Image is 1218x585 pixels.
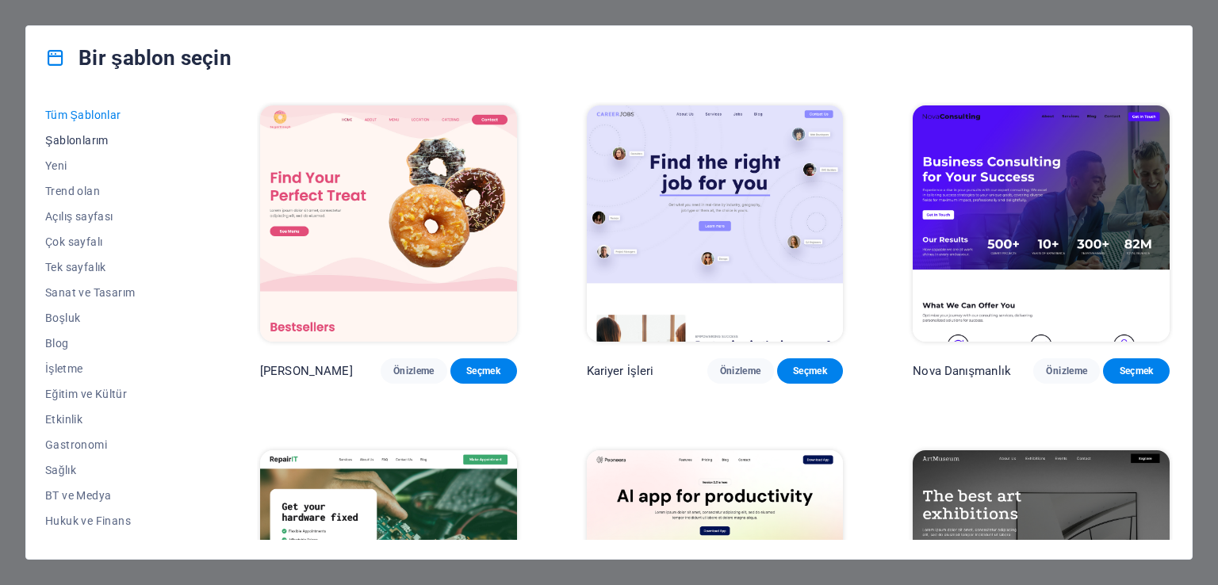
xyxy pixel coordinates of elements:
[707,358,774,384] button: Önizleme
[45,128,190,153] button: Şablonlarım
[466,365,500,377] font: Seçmek
[45,381,190,407] button: Eğitim ve Kültür
[45,533,190,559] button: [PERSON_NAME] Gütmeyen
[45,464,76,476] font: Sağlık
[587,364,654,378] font: Kariyer İşleri
[793,365,827,377] font: Seçmek
[1103,358,1170,384] button: Seçmek
[45,337,69,350] font: Blog
[393,365,435,377] font: Önizleme
[45,286,135,299] font: Sanat ve Tasarım
[1046,365,1087,377] font: Önizleme
[45,102,190,128] button: Tüm Şablonlar
[1033,358,1100,384] button: Önizleme
[45,407,190,432] button: Etkinlik
[45,489,111,502] font: BT ve Medya
[45,305,190,331] button: Boşluk
[45,261,106,273] font: Tek sayfalık
[45,356,190,381] button: İşletme
[45,362,83,375] font: İşletme
[1120,365,1154,377] font: Seçmek
[381,358,447,384] button: Önizleme
[45,457,190,483] button: Sağlık
[45,134,109,147] font: Şablonlarım
[45,280,190,305] button: Sanat ve Tasarım
[45,483,190,508] button: BT ve Medya
[45,204,190,229] button: Açılış sayfası
[45,178,190,204] button: Trend olan
[587,105,844,342] img: Kariyer İşleri
[45,312,80,324] font: Boşluk
[45,413,82,426] font: Etkinlik
[913,105,1170,342] img: Nova Danışmanlık
[45,185,100,197] font: Trend olan
[260,364,353,378] font: [PERSON_NAME]
[45,254,190,280] button: Tek sayfalık
[45,438,107,451] font: Gastronomi
[45,331,190,356] button: Blog
[45,229,190,254] button: Çok sayfalı
[45,153,190,178] button: Yeni
[79,46,232,70] font: Bir şablon seçin
[450,358,517,384] button: Seçmek
[777,358,844,384] button: Seçmek
[45,508,190,533] button: Hukuk ve Finans
[913,364,1011,378] font: Nova Danışmanlık
[45,235,102,248] font: Çok sayfalı
[45,210,113,223] font: Açılış sayfası
[45,388,127,400] font: Eğitim ve Kültür
[45,109,121,121] font: Tüm Şablonlar
[45,514,131,527] font: Hukuk ve Finans
[45,432,190,457] button: Gastronomi
[720,365,761,377] font: Önizleme
[45,159,67,172] font: Yeni
[260,105,517,342] img: Şeker Hamuru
